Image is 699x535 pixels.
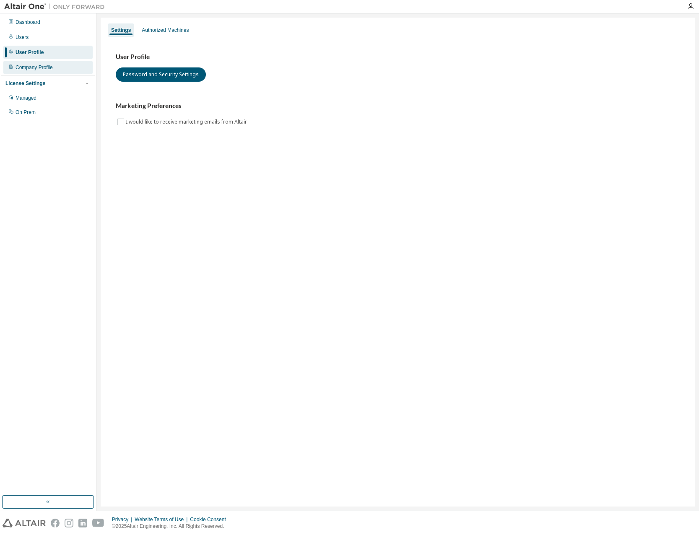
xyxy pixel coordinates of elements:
div: Authorized Machines [142,27,189,34]
div: Managed [16,95,36,101]
label: I would like to receive marketing emails from Altair [126,117,249,127]
div: User Profile [16,49,44,56]
div: Privacy [112,516,135,523]
p: © 2025 Altair Engineering, Inc. All Rights Reserved. [112,523,231,530]
img: altair_logo.svg [3,519,46,527]
img: instagram.svg [65,519,73,527]
div: Settings [111,27,131,34]
img: Altair One [4,3,109,11]
div: Website Terms of Use [135,516,190,523]
button: Password and Security Settings [116,67,206,82]
div: Cookie Consent [190,516,231,523]
h3: User Profile [116,53,680,61]
img: facebook.svg [51,519,60,527]
div: License Settings [5,80,45,87]
img: youtube.svg [92,519,104,527]
div: On Prem [16,109,36,116]
div: Dashboard [16,19,40,26]
div: Company Profile [16,64,53,71]
h3: Marketing Preferences [116,102,680,110]
div: Users [16,34,29,41]
img: linkedin.svg [78,519,87,527]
